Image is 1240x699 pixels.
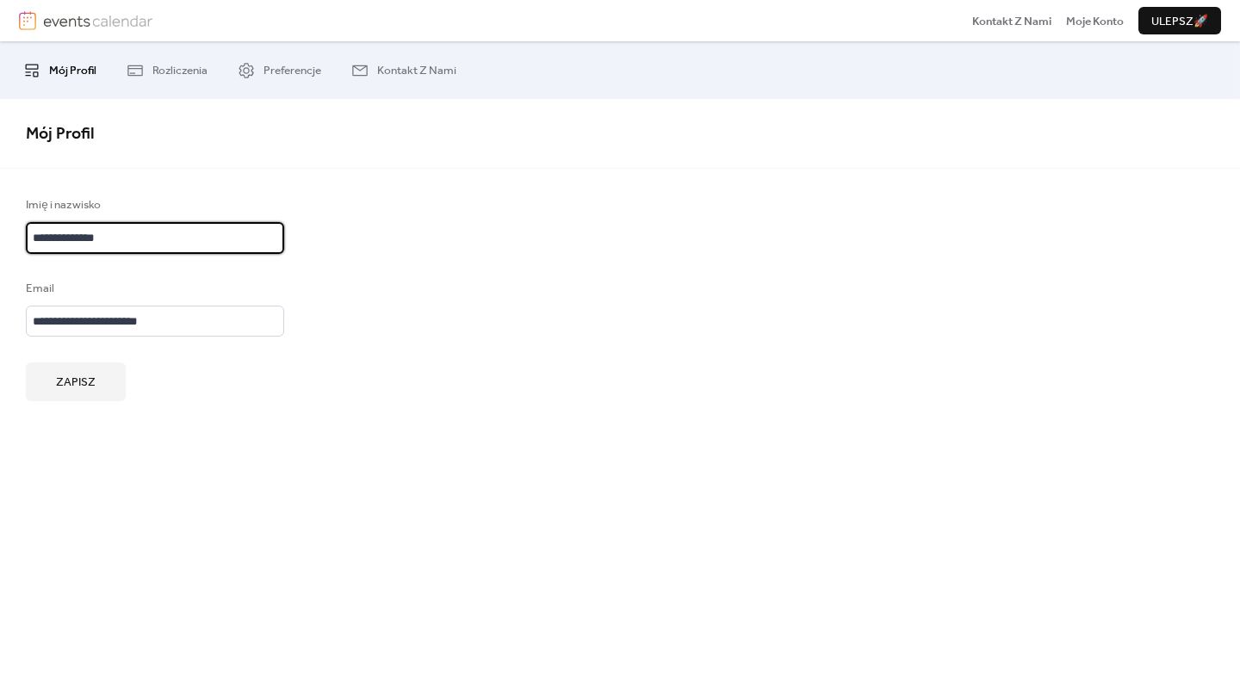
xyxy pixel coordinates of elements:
span: Moje Konto [1066,13,1124,30]
a: Kontakt Z Nami [338,48,469,91]
div: Email [26,280,281,297]
span: Zapisz [56,374,96,391]
span: Rozliczenia [152,62,208,79]
a: Rozliczenia [114,48,220,91]
a: Mój Profil [10,48,109,91]
div: Imię i nazwisko [26,196,281,213]
img: logo [19,11,36,30]
span: Mój Profil [26,118,95,150]
img: logotype [43,11,152,30]
span: ulepsz 🚀 [1151,13,1208,30]
a: Moje Konto [1066,12,1124,29]
span: Mój Profil [49,62,96,79]
button: ulepsz🚀 [1138,7,1221,34]
button: Zapisz [26,362,126,400]
span: Kontakt Z Nami [377,62,456,79]
a: Kontakt Z Nami [972,12,1051,29]
span: Preferencje [263,62,321,79]
span: Kontakt Z Nami [972,13,1051,30]
a: Preferencje [225,48,334,91]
